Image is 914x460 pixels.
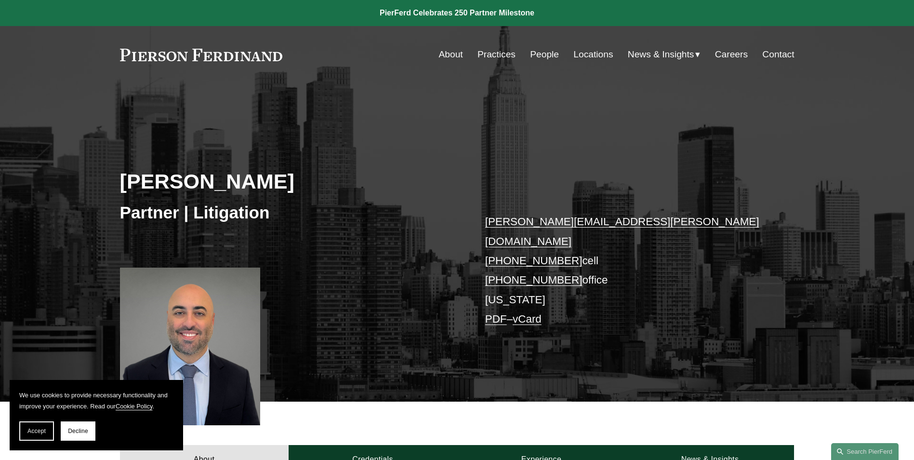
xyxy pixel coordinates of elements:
[485,216,759,247] a: [PERSON_NAME][EMAIL_ADDRESS][PERSON_NAME][DOMAIN_NAME]
[485,212,766,329] p: cell office [US_STATE] –
[485,274,583,286] a: [PHONE_NUMBER]
[120,169,457,194] h2: [PERSON_NAME]
[513,313,542,325] a: vCard
[439,45,463,64] a: About
[477,45,516,64] a: Practices
[573,45,613,64] a: Locations
[715,45,748,64] a: Careers
[485,255,583,267] a: [PHONE_NUMBER]
[19,421,54,441] button: Accept
[10,380,183,450] section: Cookie banner
[19,390,173,412] p: We use cookies to provide necessary functionality and improve your experience. Read our .
[530,45,559,64] a: People
[116,403,153,410] a: Cookie Policy
[485,313,507,325] a: PDF
[831,443,899,460] a: Search this site
[628,45,701,64] a: folder dropdown
[628,46,694,63] span: News & Insights
[120,202,457,223] h3: Partner | Litigation
[762,45,794,64] a: Contact
[61,421,95,441] button: Decline
[68,428,88,434] span: Decline
[27,428,46,434] span: Accept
